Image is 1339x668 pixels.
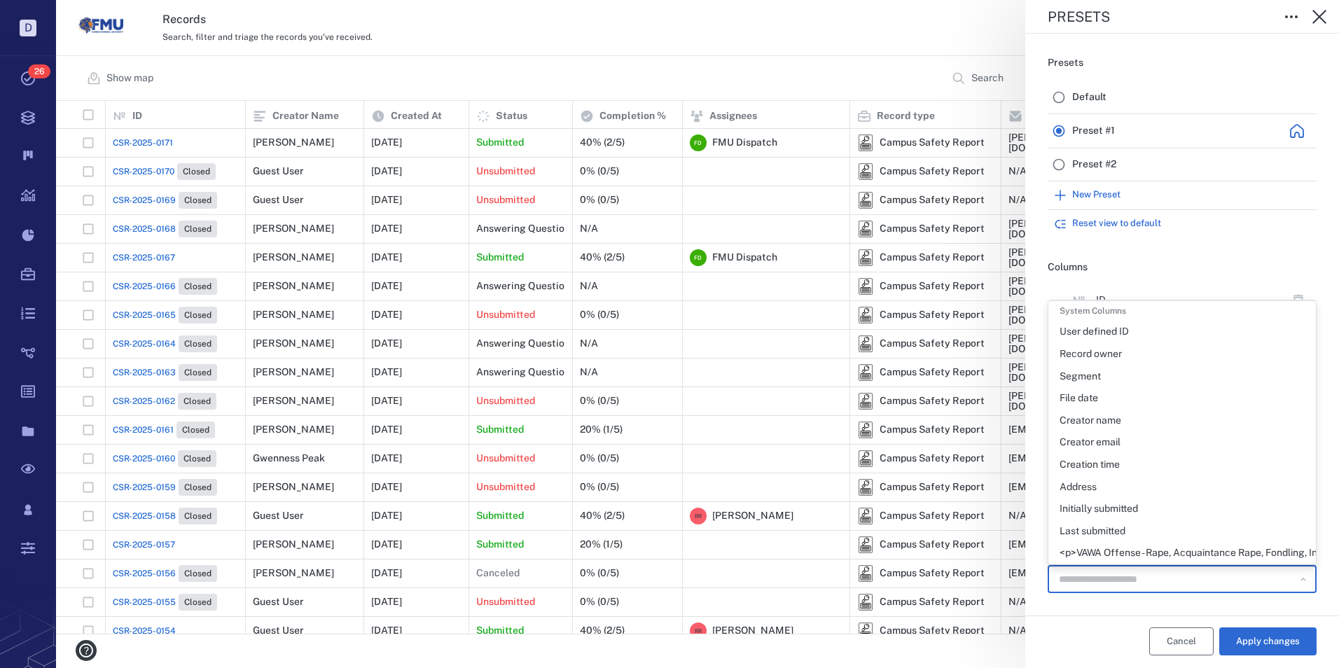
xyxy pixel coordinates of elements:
li: System Columns [1048,300,1316,321]
h6: Presets [1048,56,1317,70]
button: Close [1305,3,1333,31]
span: Default [1072,90,1106,104]
span: 26 [28,64,50,78]
button: Apply changes [1219,627,1317,655]
span: Preset #1 [1072,124,1115,138]
div: Creation time [1060,458,1120,472]
button: Reset view to default [1048,210,1317,238]
button: Cancel [1149,627,1214,655]
h6: Columns [1048,260,1317,274]
div: Address [1060,480,1097,494]
div: Creator name [1060,414,1121,428]
div: Initially submitted [1060,502,1138,516]
div: File date [1060,391,1098,405]
div: Presets [1048,10,1266,24]
div: Last submitted [1060,524,1125,538]
button: New Preset [1048,181,1317,209]
div: Creator email [1060,436,1121,450]
button: Close [1295,571,1312,588]
button: Toggle to Edit Boxes [1277,3,1305,31]
span: Help [32,10,60,22]
div: User defined ID [1060,325,1129,339]
span: Preset #2 [1072,158,1116,172]
div: Segment [1060,370,1101,384]
div: Record owner [1060,347,1122,361]
p: D [20,20,36,36]
p: ID [1096,293,1286,307]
